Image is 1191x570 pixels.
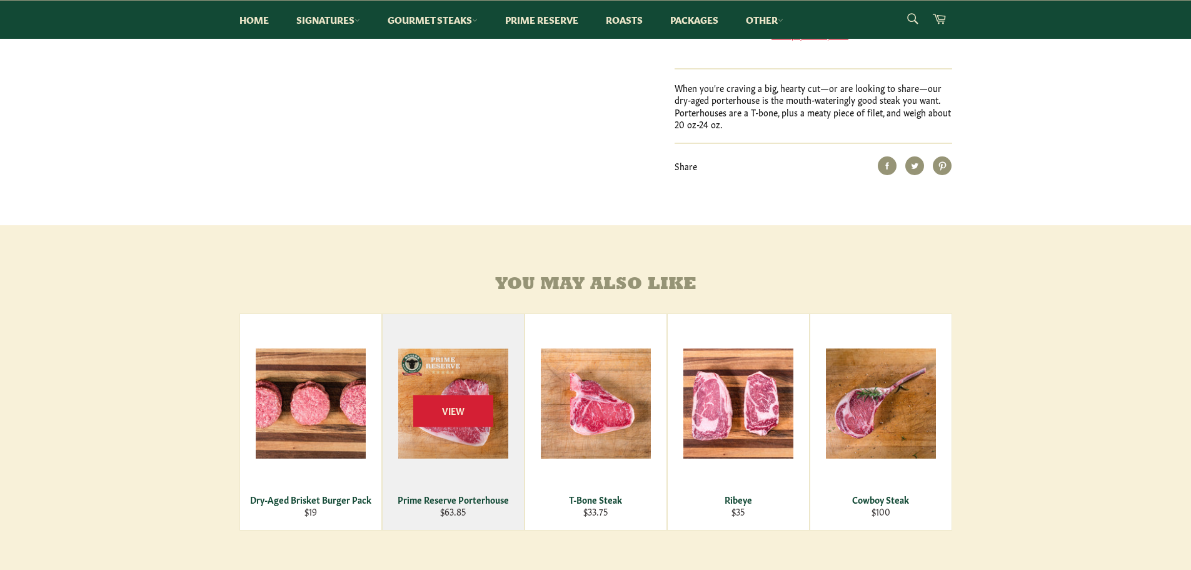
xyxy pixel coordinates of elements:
a: Gourmet Steaks [375,1,490,39]
span: View [413,395,493,427]
img: Cowboy Steak [826,349,936,459]
a: Ribeye Ribeye $35 [667,313,810,531]
a: Signatures [284,1,373,39]
div: $100 [818,506,943,517]
h4: You may also like [239,275,952,295]
div: $35 [675,506,801,517]
a: Prime Reserve Porterhouse Prime Reserve Porterhouse $63.85 View [382,313,525,531]
div: Prime Reserve Porterhouse [390,494,516,506]
img: Ribeye [683,349,793,459]
div: Ribeye [675,494,801,506]
p: When you're craving a big, hearty cut—or are looking to share—our dry-aged porterhouse is the mou... [675,82,952,130]
a: Roasts [593,1,655,39]
a: Dry-Aged Brisket Burger Pack Dry-Aged Brisket Burger Pack $19 [239,313,382,531]
div: T-Bone Steak [533,494,658,506]
a: Cowboy Steak Cowboy Steak $100 [810,313,952,531]
a: T-Bone Steak T-Bone Steak $33.75 [525,313,667,531]
a: Other [733,1,796,39]
a: Home [227,1,281,39]
a: Packages [658,1,731,39]
div: Dry-Aged Brisket Burger Pack [248,494,373,506]
div: $33.75 [533,506,658,517]
div: $19 [248,506,373,517]
div: Cowboy Steak [818,494,943,506]
span: Share [675,160,697,172]
img: Dry-Aged Brisket Burger Pack [256,349,366,459]
img: T-Bone Steak [541,349,651,459]
a: Prime Reserve [493,1,591,39]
